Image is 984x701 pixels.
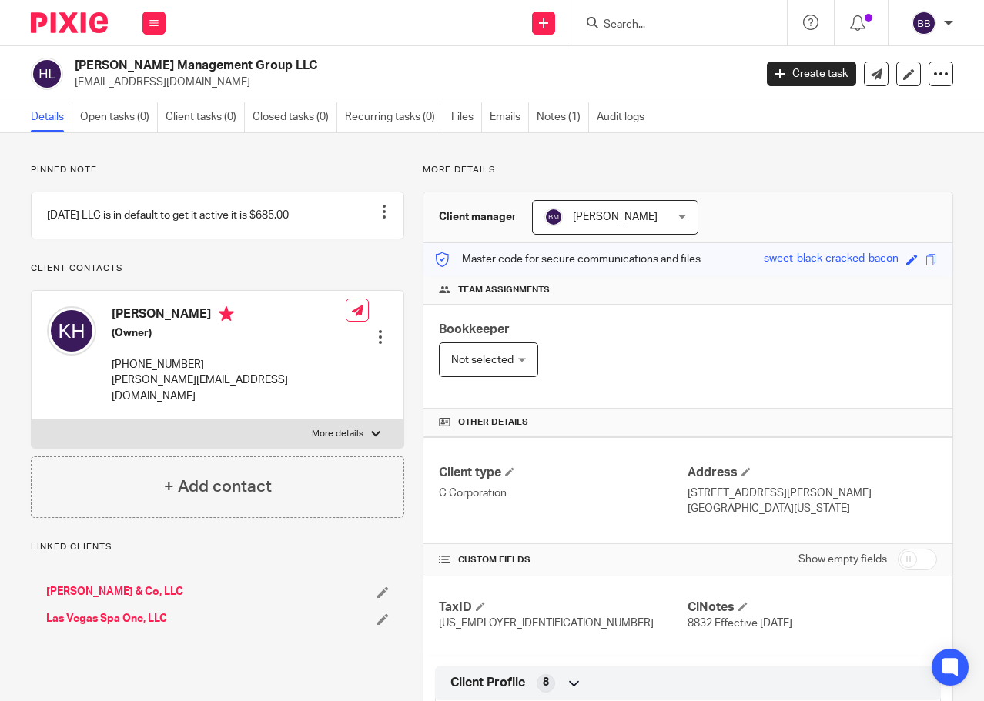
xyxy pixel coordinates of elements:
[451,355,514,366] span: Not selected
[112,306,346,325] h4: [PERSON_NAME]
[31,12,108,33] img: Pixie
[439,486,688,501] p: C Corporation
[439,209,517,225] h3: Client manager
[253,102,337,132] a: Closed tasks (0)
[47,306,96,356] img: svg%3E
[451,102,482,132] a: Files
[31,541,404,553] p: Linked clients
[312,428,363,440] p: More details
[602,18,741,32] input: Search
[439,323,510,335] span: Bookkeeper
[439,599,688,616] h4: TaxID
[423,164,953,176] p: More details
[543,675,549,690] span: 8
[597,102,652,132] a: Audit logs
[767,62,856,86] a: Create task
[537,102,589,132] a: Notes (1)
[490,102,529,132] a: Emails
[458,416,528,429] span: Other details
[458,284,550,296] span: Team assignments
[112,372,346,404] p: [PERSON_NAME][EMAIL_ADDRESS][DOMAIN_NAME]
[75,58,610,74] h2: [PERSON_NAME] Management Group LLC
[544,208,563,226] img: svg%3E
[798,552,887,567] label: Show empty fields
[345,102,443,132] a: Recurring tasks (0)
[573,212,658,222] span: [PERSON_NAME]
[688,599,937,616] h4: ClNotes
[912,11,936,35] img: svg%3E
[31,262,404,275] p: Client contacts
[112,357,346,372] p: [PHONE_NUMBER]
[31,164,404,176] p: Pinned note
[164,475,272,499] h4: + Add contact
[166,102,245,132] a: Client tasks (0)
[688,618,792,629] span: 8832 Effective [DATE]
[439,618,654,629] span: [US_EMPLOYER_IDENTIFICATION_NUMBER]
[80,102,158,132] a: Open tasks (0)
[439,465,688,481] h4: Client type
[435,252,701,267] p: Master code for secure communications and files
[75,75,744,90] p: [EMAIL_ADDRESS][DOMAIN_NAME]
[31,102,72,132] a: Details
[439,554,688,566] h4: CUSTOM FIELDS
[688,486,937,501] p: [STREET_ADDRESS][PERSON_NAME]
[450,675,525,691] span: Client Profile
[688,501,937,516] p: [GEOGRAPHIC_DATA][US_STATE]
[31,58,63,90] img: svg%3E
[688,465,937,481] h4: Address
[46,611,167,626] a: Las Vegas Spa One, LLC
[219,306,234,322] i: Primary
[46,584,183,599] a: [PERSON_NAME] & Co, LLC
[764,251,899,269] div: sweet-black-cracked-bacon
[112,325,346,341] h5: (Owner)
